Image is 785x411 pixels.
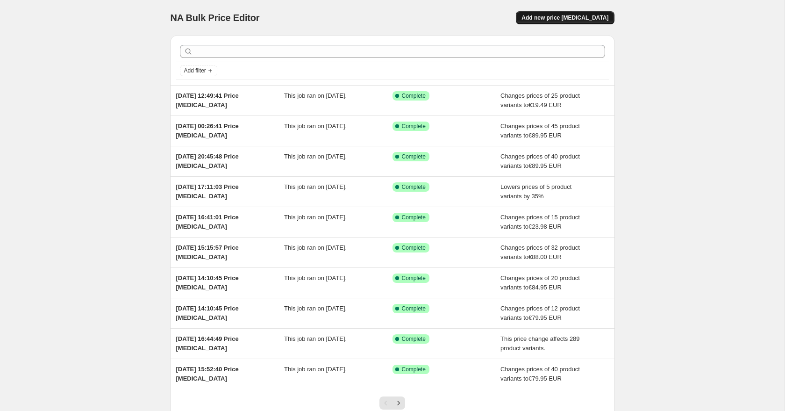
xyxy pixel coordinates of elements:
[176,335,239,352] span: [DATE] 16:44:49 Price [MEDICAL_DATA]
[176,274,239,291] span: [DATE] 14:10:45 Price [MEDICAL_DATA]
[284,123,347,130] span: This job ran on [DATE].
[176,92,239,108] span: [DATE] 12:49:41 Price [MEDICAL_DATA]
[176,123,239,139] span: [DATE] 00:26:41 Price [MEDICAL_DATA]
[402,335,426,343] span: Complete
[284,153,347,160] span: This job ran on [DATE].
[500,366,580,382] span: Changes prices of 40 product variants to
[180,65,217,76] button: Add filter
[500,335,580,352] span: This price change affects 289 product variants.
[500,244,580,260] span: Changes prices of 32 product variants to
[521,14,608,22] span: Add new price [MEDICAL_DATA]
[528,284,562,291] span: €84.95 EUR
[516,11,614,24] button: Add new price [MEDICAL_DATA]
[402,305,426,312] span: Complete
[176,183,239,200] span: [DATE] 17:11:03 Price [MEDICAL_DATA]
[402,366,426,373] span: Complete
[402,153,426,160] span: Complete
[528,223,562,230] span: €23.98 EUR
[528,253,562,260] span: €88.00 EUR
[284,274,347,281] span: This job ran on [DATE].
[402,244,426,252] span: Complete
[284,244,347,251] span: This job ran on [DATE].
[402,214,426,221] span: Complete
[528,375,562,382] span: €79.95 EUR
[176,366,239,382] span: [DATE] 15:52:40 Price [MEDICAL_DATA]
[500,183,571,200] span: Lowers prices of 5 product variants by 35%
[284,366,347,373] span: This job ran on [DATE].
[528,101,562,108] span: €19.49 EUR
[402,183,426,191] span: Complete
[528,314,562,321] span: €79.95 EUR
[500,123,580,139] span: Changes prices of 45 product variants to
[402,92,426,100] span: Complete
[176,153,239,169] span: [DATE] 20:45:48 Price [MEDICAL_DATA]
[500,153,580,169] span: Changes prices of 40 product variants to
[528,162,562,169] span: €89.95 EUR
[500,92,580,108] span: Changes prices of 25 product variants to
[402,123,426,130] span: Complete
[284,305,347,312] span: This job ran on [DATE].
[379,397,405,410] nav: Pagination
[392,397,405,410] button: Next
[176,244,239,260] span: [DATE] 15:15:57 Price [MEDICAL_DATA]
[284,183,347,190] span: This job ran on [DATE].
[184,67,206,74] span: Add filter
[500,214,580,230] span: Changes prices of 15 product variants to
[284,92,347,99] span: This job ran on [DATE].
[284,214,347,221] span: This job ran on [DATE].
[528,132,562,139] span: €89.95 EUR
[176,305,239,321] span: [DATE] 14:10:45 Price [MEDICAL_DATA]
[500,305,580,321] span: Changes prices of 12 product variants to
[402,274,426,282] span: Complete
[500,274,580,291] span: Changes prices of 20 product variants to
[284,335,347,342] span: This job ran on [DATE].
[176,214,239,230] span: [DATE] 16:41:01 Price [MEDICAL_DATA]
[171,13,260,23] span: NA Bulk Price Editor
